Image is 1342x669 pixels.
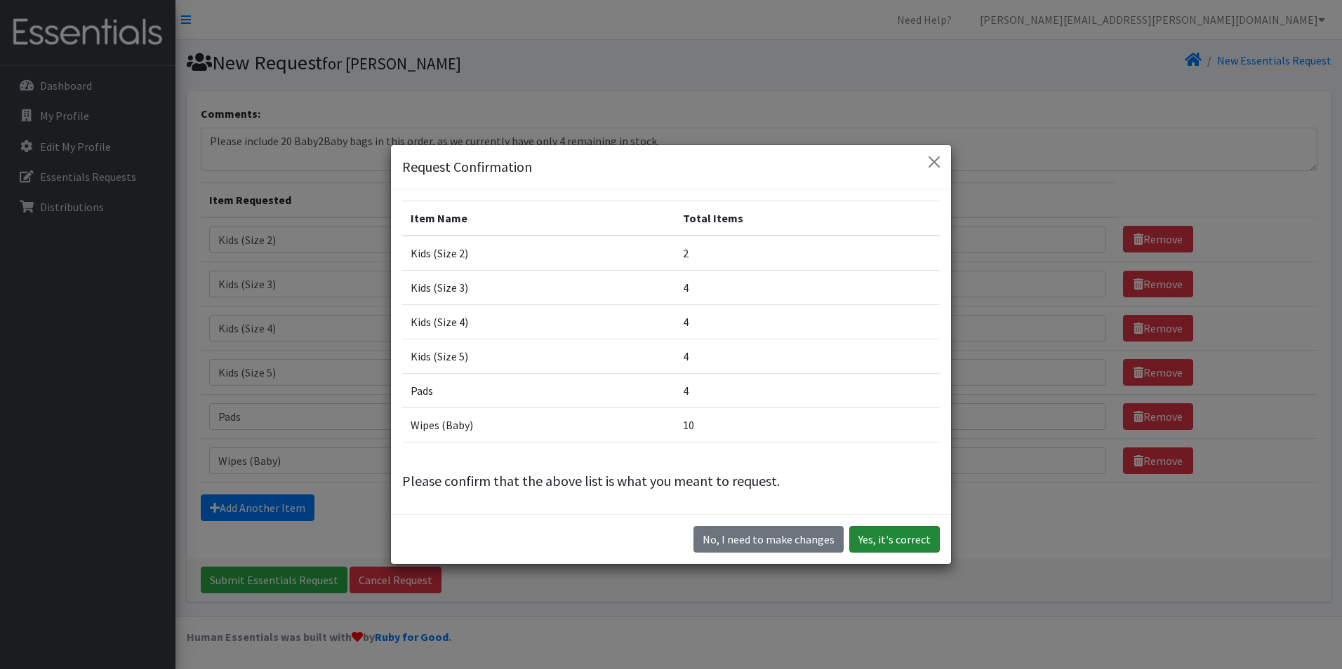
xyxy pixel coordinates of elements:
td: 4 [675,339,940,373]
p: Please confirm that the above list is what you meant to request. [402,471,940,492]
h5: Request Confirmation [402,156,532,177]
td: 4 [675,373,940,407]
button: Yes, it's correct [849,526,940,553]
td: 4 [675,270,940,304]
td: Kids (Size 2) [402,236,675,271]
td: Kids (Size 4) [402,304,675,339]
th: Total Items [675,201,940,236]
td: Wipes (Baby) [402,407,675,442]
th: Item Name [402,201,675,236]
button: No I need to make changes [693,526,844,553]
button: Close [923,151,945,173]
td: 2 [675,236,940,271]
td: 10 [675,407,940,442]
td: Kids (Size 3) [402,270,675,304]
td: Pads [402,373,675,407]
td: 4 [675,304,940,339]
td: Kids (Size 5) [402,339,675,373]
